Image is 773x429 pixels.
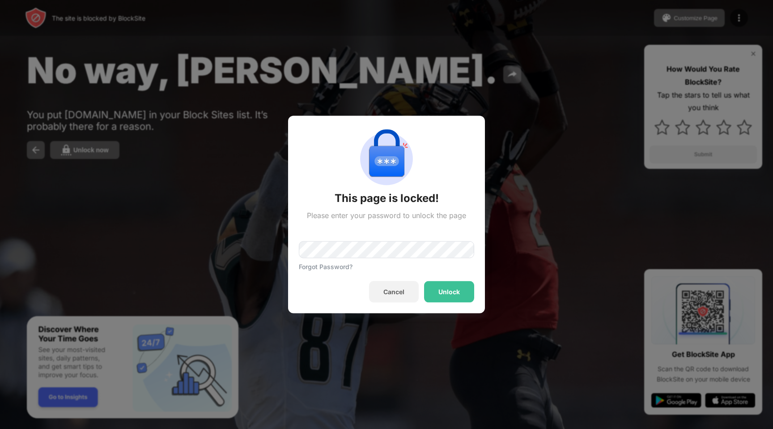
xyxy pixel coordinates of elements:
div: Unlock [438,288,460,296]
div: Cancel [383,288,404,296]
img: password-protection.svg [354,127,419,191]
div: Please enter your password to unlock the page [307,211,466,220]
div: Forgot Password? [299,263,353,270]
div: This page is locked! [335,191,439,206]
